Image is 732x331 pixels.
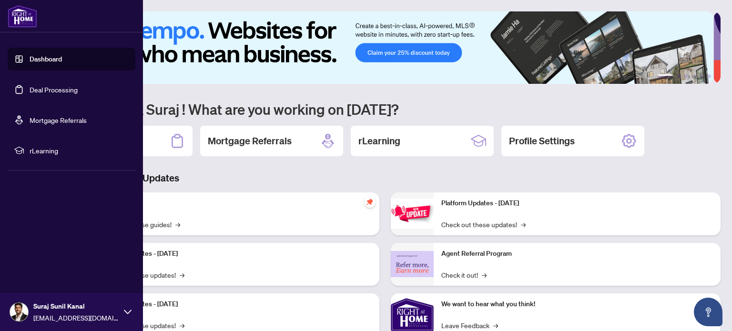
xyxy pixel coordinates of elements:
[700,74,703,78] button: 5
[441,219,526,230] a: Check out these updates!→
[441,198,713,209] p: Platform Updates - [DATE]
[509,134,575,148] h2: Profile Settings
[50,171,721,185] h3: Brokerage & Industry Updates
[50,100,721,118] h1: Welcome back Suraj ! What are you working on [DATE]?
[694,298,722,326] button: Open asap
[358,134,400,148] h2: rLearning
[521,219,526,230] span: →
[100,249,372,259] p: Platform Updates - [DATE]
[441,320,498,331] a: Leave Feedback→
[100,198,372,209] p: Self-Help
[441,249,713,259] p: Agent Referral Program
[707,74,711,78] button: 6
[658,74,673,78] button: 1
[692,74,696,78] button: 4
[684,74,688,78] button: 3
[30,116,87,124] a: Mortgage Referrals
[208,134,292,148] h2: Mortgage Referrals
[50,11,713,84] img: Slide 0
[180,270,184,280] span: →
[8,5,37,28] img: logo
[391,251,434,277] img: Agent Referral Program
[175,219,180,230] span: →
[441,270,487,280] a: Check it out!→
[391,199,434,229] img: Platform Updates - June 23, 2025
[30,145,129,156] span: rLearning
[180,320,184,331] span: →
[441,299,713,310] p: We want to hear what you think!
[30,55,62,63] a: Dashboard
[30,85,78,94] a: Deal Processing
[482,270,487,280] span: →
[364,196,376,208] span: pushpin
[100,299,372,310] p: Platform Updates - [DATE]
[33,301,119,311] span: Suraj Sunil Kanal
[10,303,28,321] img: Profile Icon
[493,320,498,331] span: →
[33,312,119,323] span: [EMAIL_ADDRESS][DOMAIN_NAME]
[677,74,681,78] button: 2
